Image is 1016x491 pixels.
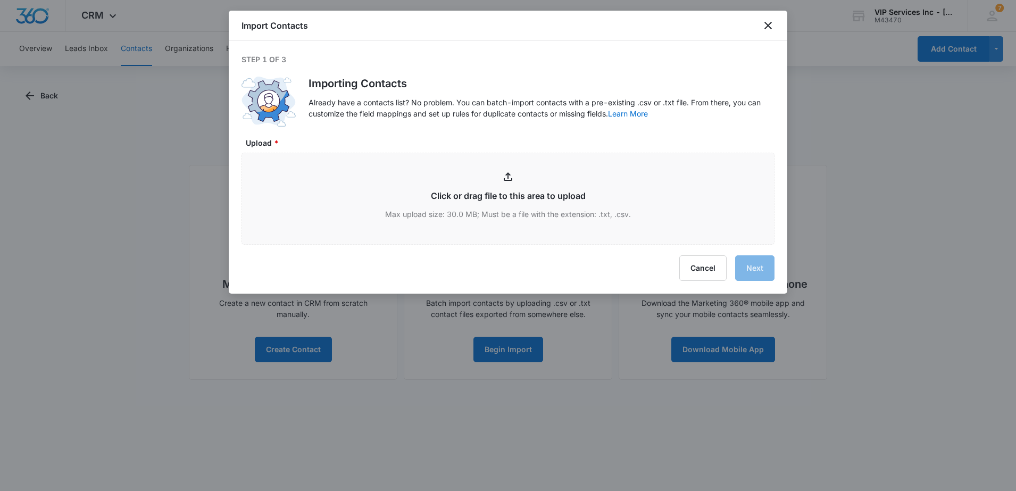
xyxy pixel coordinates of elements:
h1: Import Contacts [241,19,308,32]
button: close [762,19,775,32]
h1: Importing Contacts [309,76,775,91]
input: Click or drag file to this area to upload [242,153,774,244]
p: Step 1 of 3 [241,54,775,65]
label: Upload [246,137,779,148]
button: Cancel [679,255,727,281]
p: Already have a contacts list? No problem. You can batch-import contacts with a pre-existing .csv ... [309,97,775,119]
a: Learn More [608,109,648,118]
